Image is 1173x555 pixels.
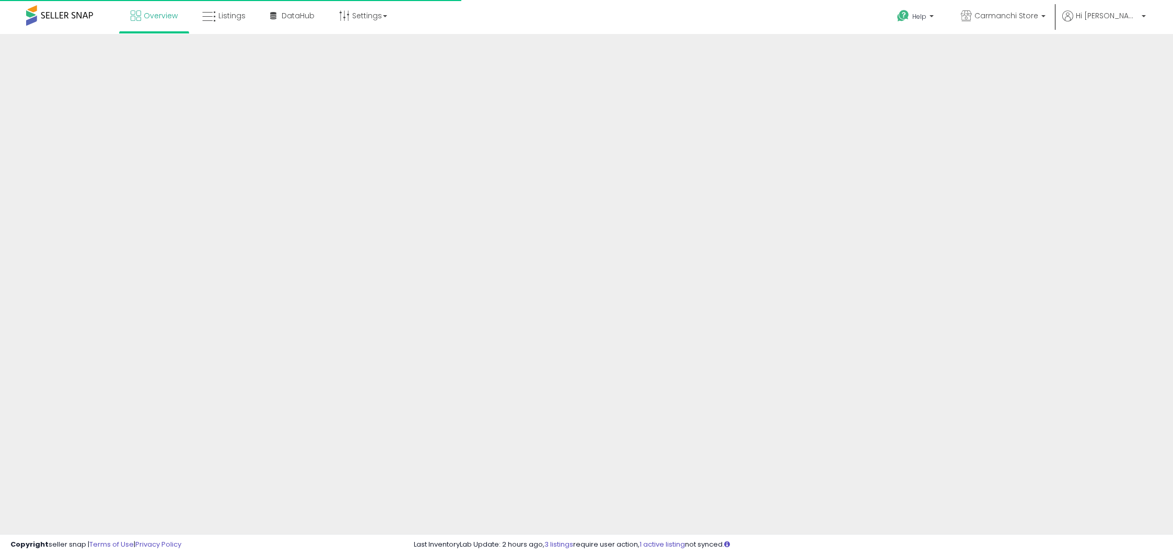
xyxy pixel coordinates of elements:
[912,12,926,21] span: Help
[144,10,178,21] span: Overview
[897,9,910,22] i: Get Help
[974,10,1038,21] span: Carmanchi Store
[1076,10,1139,21] span: Hi [PERSON_NAME]
[282,10,315,21] span: DataHub
[218,10,246,21] span: Listings
[889,2,944,34] a: Help
[1062,10,1146,34] a: Hi [PERSON_NAME]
